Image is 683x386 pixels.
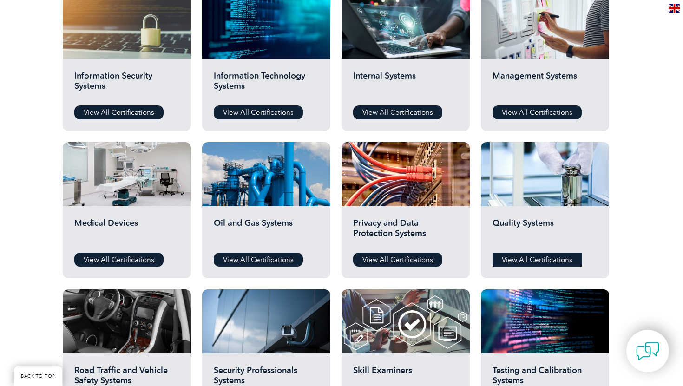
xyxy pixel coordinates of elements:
img: contact-chat.png [636,340,659,363]
a: View All Certifications [493,253,582,267]
h2: Medical Devices [74,218,179,246]
a: View All Certifications [353,253,442,267]
a: View All Certifications [214,105,303,119]
a: BACK TO TOP [14,366,62,386]
img: en [669,4,680,13]
a: View All Certifications [74,105,164,119]
h2: Information Security Systems [74,71,179,98]
h2: Quality Systems [493,218,598,246]
h2: Internal Systems [353,71,458,98]
a: View All Certifications [74,253,164,267]
h2: Privacy and Data Protection Systems [353,218,458,246]
h2: Oil and Gas Systems [214,218,319,246]
a: View All Certifications [493,105,582,119]
a: View All Certifications [353,105,442,119]
h2: Information Technology Systems [214,71,319,98]
a: View All Certifications [214,253,303,267]
h2: Management Systems [493,71,598,98]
